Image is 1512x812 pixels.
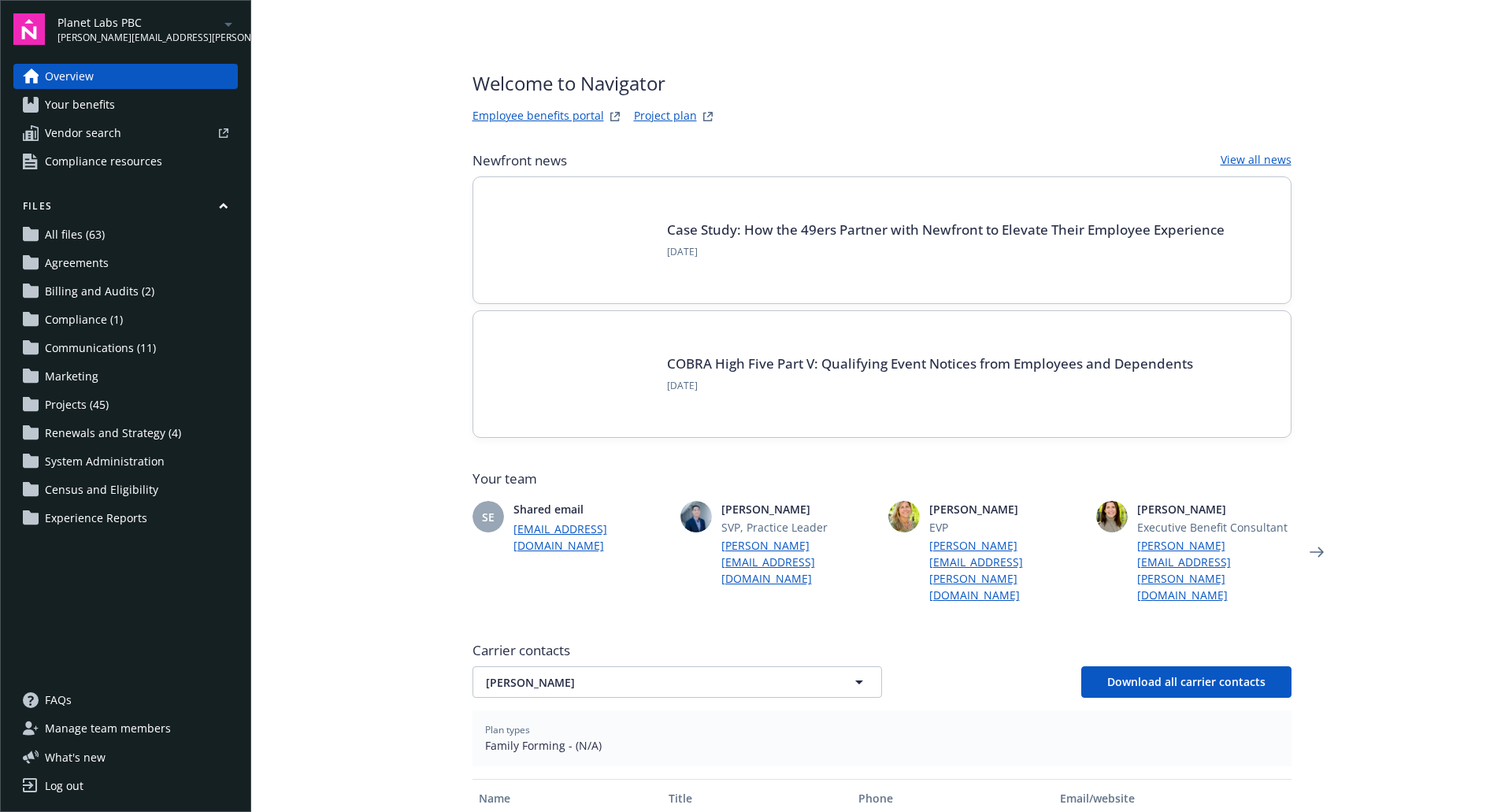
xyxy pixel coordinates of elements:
a: [PERSON_NAME][EMAIL_ADDRESS][DOMAIN_NAME] [721,537,876,587]
span: Plan types [485,723,1279,737]
span: Welcome to Navigator [472,69,717,98]
div: Email/website [1060,790,1284,806]
div: Log out [45,773,83,799]
a: Renewals and Strategy (4) [13,421,238,446]
span: [PERSON_NAME][EMAIL_ADDRESS][PERSON_NAME][DOMAIN_NAME] [57,31,219,45]
span: [PERSON_NAME] [486,674,813,691]
span: Compliance resources [45,149,162,174]
span: SE [482,509,495,525]
span: [DATE] [667,245,1225,259]
span: Manage team members [45,716,171,741]
span: Your benefits [45,92,115,117]
span: Billing and Audits (2) [45,279,154,304]
a: arrowDropDown [219,14,238,33]
span: Marketing [45,364,98,389]
a: projectPlanWebsite [699,107,717,126]
span: Projects (45) [45,392,109,417]
span: [PERSON_NAME] [1137,501,1291,517]
a: COBRA High Five Part V: Qualifying Event Notices from Employees and Dependents [667,354,1193,373]
img: photo [1096,501,1128,532]
a: [PERSON_NAME][EMAIL_ADDRESS][PERSON_NAME][DOMAIN_NAME] [1137,537,1291,603]
span: Compliance (1) [45,307,123,332]
a: Agreements [13,250,238,276]
button: Planet Labs PBC[PERSON_NAME][EMAIL_ADDRESS][PERSON_NAME][DOMAIN_NAME]arrowDropDown [57,13,238,45]
a: All files (63) [13,222,238,247]
img: navigator-logo.svg [13,13,45,45]
a: [EMAIL_ADDRESS][DOMAIN_NAME] [513,521,668,554]
div: Title [669,790,846,806]
a: [PERSON_NAME][EMAIL_ADDRESS][PERSON_NAME][DOMAIN_NAME] [929,537,1084,603]
a: Experience Reports [13,506,238,531]
div: Phone [858,790,1047,806]
a: Your benefits [13,92,238,117]
a: Communications (11) [13,336,238,361]
div: Name [479,790,656,806]
button: Download all carrier contacts [1081,666,1291,698]
span: EVP [929,519,1084,536]
a: Projects (45) [13,392,238,417]
span: System Administration [45,449,165,474]
span: All files (63) [45,222,105,247]
span: [DATE] [667,379,1193,393]
a: FAQs [13,688,238,713]
span: Renewals and Strategy (4) [45,421,181,446]
a: Employee benefits portal [472,107,604,126]
a: System Administration [13,449,238,474]
span: Overview [45,64,94,89]
span: Shared email [513,501,668,517]
a: Marketing [13,364,238,389]
span: [PERSON_NAME] [929,501,1084,517]
a: Case Study: How the 49ers Partner with Newfront to Elevate Their Employee Experience [667,221,1225,239]
span: FAQs [45,688,72,713]
img: photo [888,501,920,532]
span: Vendor search [45,121,121,146]
a: Compliance resources [13,149,238,174]
a: Census and Eligibility [13,477,238,502]
span: Experience Reports [45,506,147,531]
span: Download all carrier contacts [1107,674,1266,689]
span: [PERSON_NAME] [721,501,876,517]
a: Manage team members [13,716,238,741]
span: Executive Benefit Consultant [1137,519,1291,536]
img: photo [680,501,712,532]
a: View all news [1221,151,1291,170]
span: Newfront news [472,151,567,170]
span: Family Forming - (N/A) [485,737,1279,754]
a: Next [1304,539,1329,565]
a: Vendor search [13,121,238,146]
a: Compliance (1) [13,307,238,332]
span: What ' s new [45,749,106,766]
span: Agreements [45,250,109,276]
span: Planet Labs PBC [57,14,219,31]
button: Files [13,199,238,219]
img: Card Image - INSIGHTS copy.png [498,202,648,278]
a: Billing and Audits (2) [13,279,238,304]
a: striveWebsite [606,107,624,126]
img: BLOG-Card Image - Compliance - COBRA High Five Pt 5 - 09-11-25.jpg [498,336,648,412]
span: Carrier contacts [472,641,1291,660]
span: Census and Eligibility [45,477,158,502]
span: SVP, Practice Leader [721,519,876,536]
a: Project plan [634,107,697,126]
a: Overview [13,64,238,89]
button: [PERSON_NAME] [472,666,882,698]
span: Your team [472,469,1291,488]
button: What's new [13,749,131,766]
span: Communications (11) [45,336,156,361]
